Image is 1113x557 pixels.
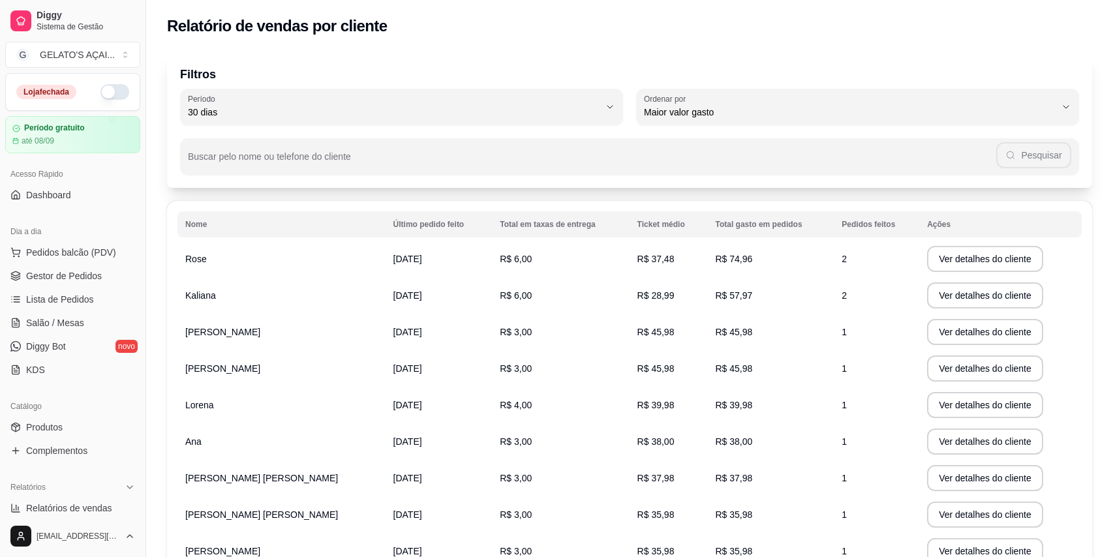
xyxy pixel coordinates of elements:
span: [PERSON_NAME] [185,327,260,337]
button: Ver detalhes do cliente [927,246,1043,272]
span: [DATE] [393,473,422,483]
button: [EMAIL_ADDRESS][DOMAIN_NAME] [5,520,140,552]
span: [DATE] [393,400,422,410]
span: 1 [842,436,847,447]
article: Período gratuito [24,123,85,133]
span: R$ 37,48 [637,254,675,264]
span: R$ 39,98 [637,400,675,410]
span: Pedidos balcão (PDV) [26,246,116,259]
button: Ver detalhes do cliente [927,392,1043,418]
span: R$ 3,00 [500,327,532,337]
span: [EMAIL_ADDRESS][DOMAIN_NAME] [37,531,119,541]
span: Diggy Bot [26,340,66,353]
span: 1 [842,363,847,374]
span: R$ 28,99 [637,290,675,301]
span: [DATE] [393,546,422,556]
span: R$ 38,00 [715,436,752,447]
span: [DATE] [393,363,422,374]
span: 30 dias [188,106,600,119]
span: [DATE] [393,254,422,264]
span: R$ 39,98 [715,400,752,410]
span: R$ 3,00 [500,509,532,520]
button: Ver detalhes do cliente [927,355,1043,382]
span: [PERSON_NAME] [PERSON_NAME] [185,473,338,483]
div: GELATO'S AÇAI ... [40,48,115,61]
span: [PERSON_NAME] [185,546,260,556]
button: Ordenar porMaior valor gasto [636,89,1079,125]
button: Ver detalhes do cliente [927,319,1043,345]
span: KDS [26,363,45,376]
span: R$ 35,98 [637,509,675,520]
span: R$ 45,98 [637,327,675,337]
span: Relatórios [10,482,46,492]
span: Gestor de Pedidos [26,269,102,282]
div: Acesso Rápido [5,164,140,185]
span: [DATE] [393,436,422,447]
a: Gestor de Pedidos [5,265,140,286]
h2: Relatório de vendas por cliente [167,16,388,37]
span: 2 [842,290,847,301]
a: Relatórios de vendas [5,498,140,519]
span: R$ 35,98 [637,546,675,556]
a: KDS [5,359,140,380]
span: Complementos [26,444,87,457]
span: [PERSON_NAME] [PERSON_NAME] [185,509,338,520]
th: Nome [177,211,386,237]
button: Pedidos balcão (PDV) [5,242,140,263]
span: R$ 74,96 [715,254,752,264]
span: [DATE] [393,509,422,520]
span: Dashboard [26,188,71,202]
article: até 08/09 [22,136,54,146]
span: R$ 6,00 [500,290,532,301]
span: 1 [842,327,847,337]
th: Ticket médio [630,211,708,237]
th: Total gasto em pedidos [707,211,834,237]
p: Filtros [180,65,1079,83]
th: Último pedido feito [386,211,493,237]
a: Período gratuitoaté 08/09 [5,116,140,153]
a: Dashboard [5,185,140,205]
span: Lista de Pedidos [26,293,94,306]
span: Diggy [37,10,135,22]
button: Alterar Status [100,84,129,100]
button: Ver detalhes do cliente [927,465,1043,491]
div: Dia a dia [5,221,140,242]
span: G [16,48,29,61]
span: R$ 6,00 [500,254,532,264]
label: Ordenar por [644,93,690,104]
span: R$ 35,98 [715,546,752,556]
button: Ver detalhes do cliente [927,429,1043,455]
span: 2 [842,254,847,264]
span: Kaliana [185,290,216,301]
a: Produtos [5,417,140,438]
a: Lista de Pedidos [5,289,140,310]
span: R$ 45,98 [637,363,675,374]
span: 1 [842,473,847,483]
span: Ana [185,436,202,447]
span: Sistema de Gestão [37,22,135,32]
span: Rose [185,254,207,264]
span: R$ 3,00 [500,363,532,374]
a: Complementos [5,440,140,461]
span: 1 [842,509,847,520]
span: [PERSON_NAME] [185,363,260,374]
span: Salão / Mesas [26,316,84,329]
span: R$ 57,97 [715,290,752,301]
th: Ações [919,211,1082,237]
span: R$ 37,98 [637,473,675,483]
span: R$ 3,00 [500,546,532,556]
th: Total em taxas de entrega [492,211,629,237]
span: 1 [842,400,847,410]
a: DiggySistema de Gestão [5,5,140,37]
input: Buscar pelo nome ou telefone do cliente [188,155,996,168]
th: Pedidos feitos [834,211,919,237]
span: Relatórios de vendas [26,502,112,515]
span: Produtos [26,421,63,434]
div: Loja fechada [16,85,76,99]
span: R$ 35,98 [715,509,752,520]
span: 1 [842,546,847,556]
label: Período [188,93,219,104]
span: R$ 37,98 [715,473,752,483]
button: Ver detalhes do cliente [927,282,1043,309]
span: [DATE] [393,327,422,337]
